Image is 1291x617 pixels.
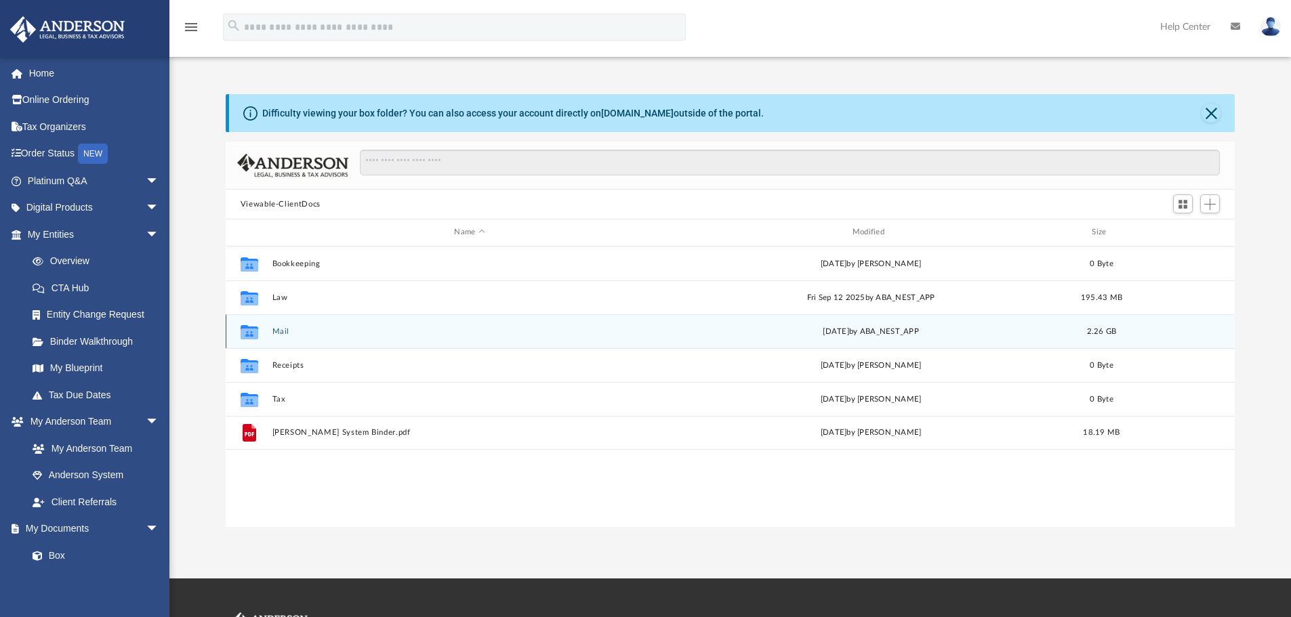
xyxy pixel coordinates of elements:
div: [DATE] by [PERSON_NAME] [673,359,1068,371]
a: Digital Productsarrow_drop_down [9,194,180,221]
button: Viewable-ClientDocs [241,198,321,211]
img: Anderson Advisors Platinum Portal [6,16,129,43]
div: grid [226,247,1235,527]
div: id [1134,226,1229,238]
a: My Blueprint [19,355,173,382]
i: menu [183,19,199,35]
a: My Entitiesarrow_drop_down [9,221,180,248]
a: Overview [19,248,180,275]
span: arrow_drop_down [146,167,173,195]
div: Fri Sep 12 2025 by ABA_NEST_APP [673,291,1068,303]
div: id [232,226,266,238]
a: Meeting Minutes [19,569,173,596]
div: NEW [78,144,108,164]
div: Modified [673,226,1069,238]
a: My Documentsarrow_drop_down [9,515,173,542]
div: Name [271,226,667,238]
a: menu [183,26,199,35]
span: 0 Byte [1090,361,1113,368]
span: 2.26 GB [1086,327,1116,335]
button: Close [1202,104,1221,123]
a: Binder Walkthrough [19,328,180,355]
button: Law [272,293,667,302]
button: Switch to Grid View [1173,194,1193,213]
a: Client Referrals [19,488,173,515]
div: [DATE] by [PERSON_NAME] [673,257,1068,270]
div: Size [1074,226,1128,238]
i: search [226,18,241,33]
button: [PERSON_NAME] System Binder.pdf [272,428,667,437]
button: Add [1200,194,1221,213]
a: Order StatusNEW [9,140,180,168]
a: My Anderson Teamarrow_drop_down [9,408,173,435]
a: Platinum Q&Aarrow_drop_down [9,167,180,194]
button: Tax [272,395,667,404]
a: Entity Change Request [19,301,180,328]
a: Online Ordering [9,87,180,114]
a: CTA Hub [19,274,180,301]
span: arrow_drop_down [146,408,173,436]
span: arrow_drop_down [146,515,173,543]
div: Difficulty viewing your box folder? You can also access your account directly on outside of the p... [262,106,764,121]
a: Box [19,542,166,569]
button: Mail [272,327,667,336]
span: 195.43 MB [1081,293,1122,301]
a: Tax Due Dates [19,381,180,408]
input: Search files and folders [360,150,1220,175]
button: Bookkeeping [272,259,667,268]
a: Home [9,60,180,87]
span: 0 Byte [1090,395,1113,402]
a: Tax Organizers [9,113,180,140]
a: [DOMAIN_NAME] [601,108,674,119]
span: 0 Byte [1090,259,1113,267]
div: [DATE] by [PERSON_NAME] [673,393,1068,405]
div: [DATE] by ABA_NEST_APP [673,325,1068,337]
span: 18.19 MB [1083,429,1120,436]
a: Anderson System [19,462,173,489]
span: arrow_drop_down [146,194,173,222]
span: arrow_drop_down [146,221,173,249]
button: Receipts [272,361,667,370]
div: [DATE] by [PERSON_NAME] [673,427,1068,439]
img: User Pic [1261,17,1281,37]
a: My Anderson Team [19,435,166,462]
